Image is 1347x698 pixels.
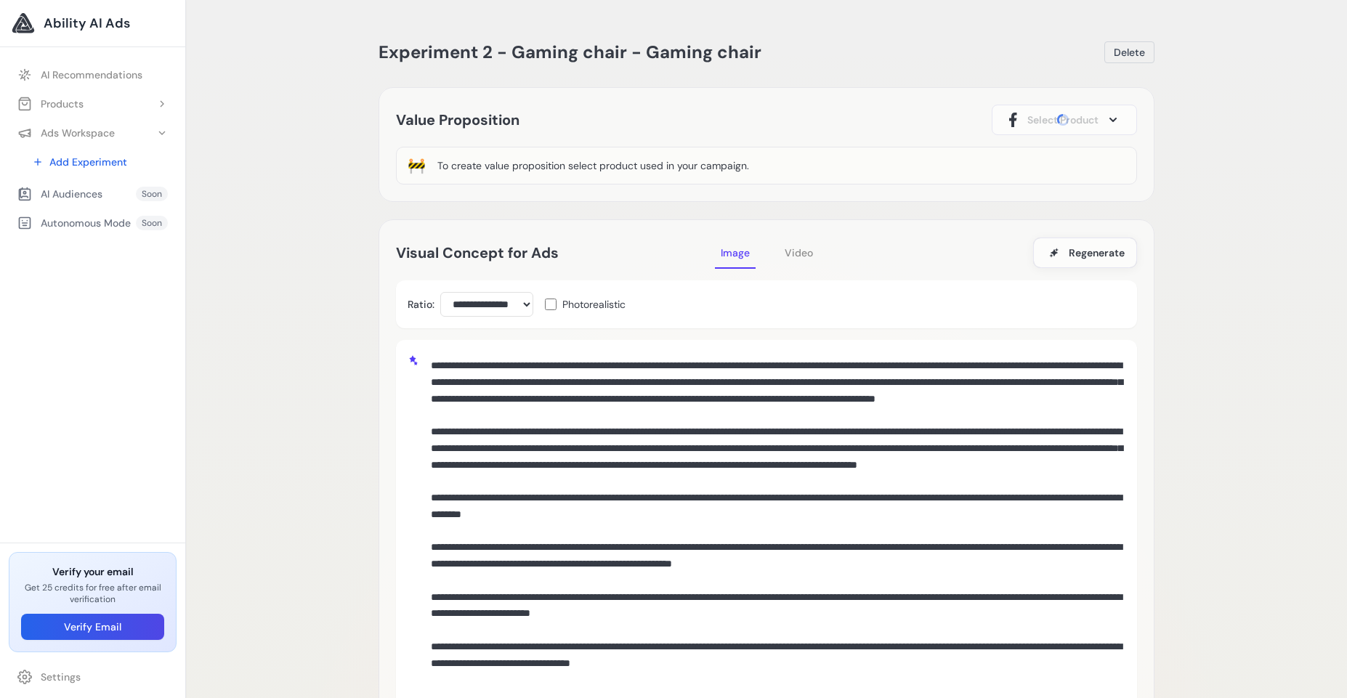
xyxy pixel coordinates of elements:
[17,126,115,140] div: Ads Workspace
[562,297,626,312] span: Photorealistic
[136,216,168,230] span: Soon
[785,246,813,259] span: Video
[1069,245,1125,260] span: Regenerate
[408,297,434,312] label: Ratio:
[17,97,84,111] div: Products
[21,614,164,640] button: Verify Email
[992,105,1137,135] button: Select Product
[44,13,130,33] span: Ability AI Ads
[136,187,168,201] span: Soon
[1033,238,1137,268] button: Regenerate
[396,108,519,131] h2: Value Proposition
[715,237,756,269] button: Image
[9,91,177,117] button: Products
[12,12,174,35] a: Ability AI Ads
[23,149,177,175] a: Add Experiment
[1027,113,1099,127] span: Select Product
[21,582,164,605] p: Get 25 credits for free after email verification
[9,62,177,88] a: AI Recommendations
[17,216,131,230] div: Autonomous Mode
[779,237,819,269] button: Video
[1114,45,1145,60] span: Delete
[396,241,715,264] h2: Visual Concept for Ads
[379,41,761,63] span: Experiment 2 - Gaming chair - Gaming chair
[408,155,426,176] div: 🚧
[9,664,177,690] a: Settings
[17,187,102,201] div: AI Audiences
[21,564,164,579] h3: Verify your email
[1104,41,1154,63] button: Delete
[721,246,750,259] span: Image
[9,120,177,146] button: Ads Workspace
[437,158,749,173] div: To create value proposition select product used in your campaign.
[545,299,557,310] input: Photorealistic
